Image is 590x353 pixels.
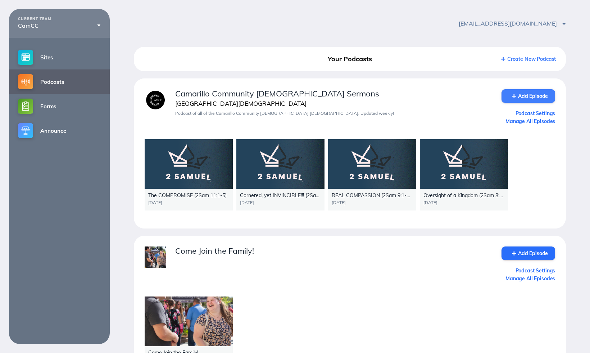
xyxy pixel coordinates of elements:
img: announce-small@2x.png [18,123,33,138]
div: CURRENT TEAM [18,17,101,21]
a: The COMPROMISE (2Sam 11:1-5)[DATE] [145,139,233,211]
div: Your Podcasts [281,53,419,65]
img: forms-small@2x.png [18,99,33,114]
a: REAL COMPASSION (2Sam 9:1-13)[DATE] [328,139,416,211]
img: podcasts-small@2x.png [18,74,33,89]
div: Come Join the Family! [175,246,487,255]
img: sites-small@2x.png [18,50,33,65]
img: image.jpg [145,246,166,268]
a: Add Episode [501,246,555,260]
a: Create New Podcast [501,56,556,62]
a: Podcasts [9,69,110,94]
div: The COMPROMISE (2Sam 11:1-5) [148,193,229,198]
div: CamCC [18,22,101,29]
div: Podcast of all of the Camarillo Community [DEMOGRAPHIC_DATA] [DEMOGRAPHIC_DATA]. Updated weekly! [175,111,487,116]
div: REAL COMPASSION (2Sam 9:1-13) [332,193,413,198]
div: [GEOGRAPHIC_DATA][DEMOGRAPHIC_DATA] [175,100,487,107]
div: [DATE] [148,200,229,205]
a: Cornered, yet INVINCIBLE!!! (2Sam 10:1-19)[DATE] [236,139,324,211]
div: Camarillo Community [DEMOGRAPHIC_DATA] Sermons [175,89,487,98]
a: Announce [9,118,110,143]
div: Oversight of a Kingdom (2Sam 8:15-18) [423,193,504,198]
div: [DATE] [423,200,504,205]
a: Sites [9,45,110,69]
a: Manage All Episodes [501,275,555,282]
a: Oversight of a Kingdom (2Sam 8:15-18)[DATE] [420,139,508,211]
div: Cornered, yet INVINCIBLE!!! (2Sam 10:1-19) [240,193,321,198]
a: Podcast Settings [501,267,555,274]
img: ae083191-feec-4241-b36a-9b7d5950cbfa.png [145,89,166,111]
div: [DATE] [332,200,413,205]
span: [EMAIL_ADDRESS][DOMAIN_NAME] [459,20,566,27]
div: [DATE] [240,200,321,205]
a: Manage All Episodes [501,118,555,125]
a: Forms [9,94,110,118]
a: Add Episode [501,89,555,103]
a: Podcast Settings [501,110,555,117]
